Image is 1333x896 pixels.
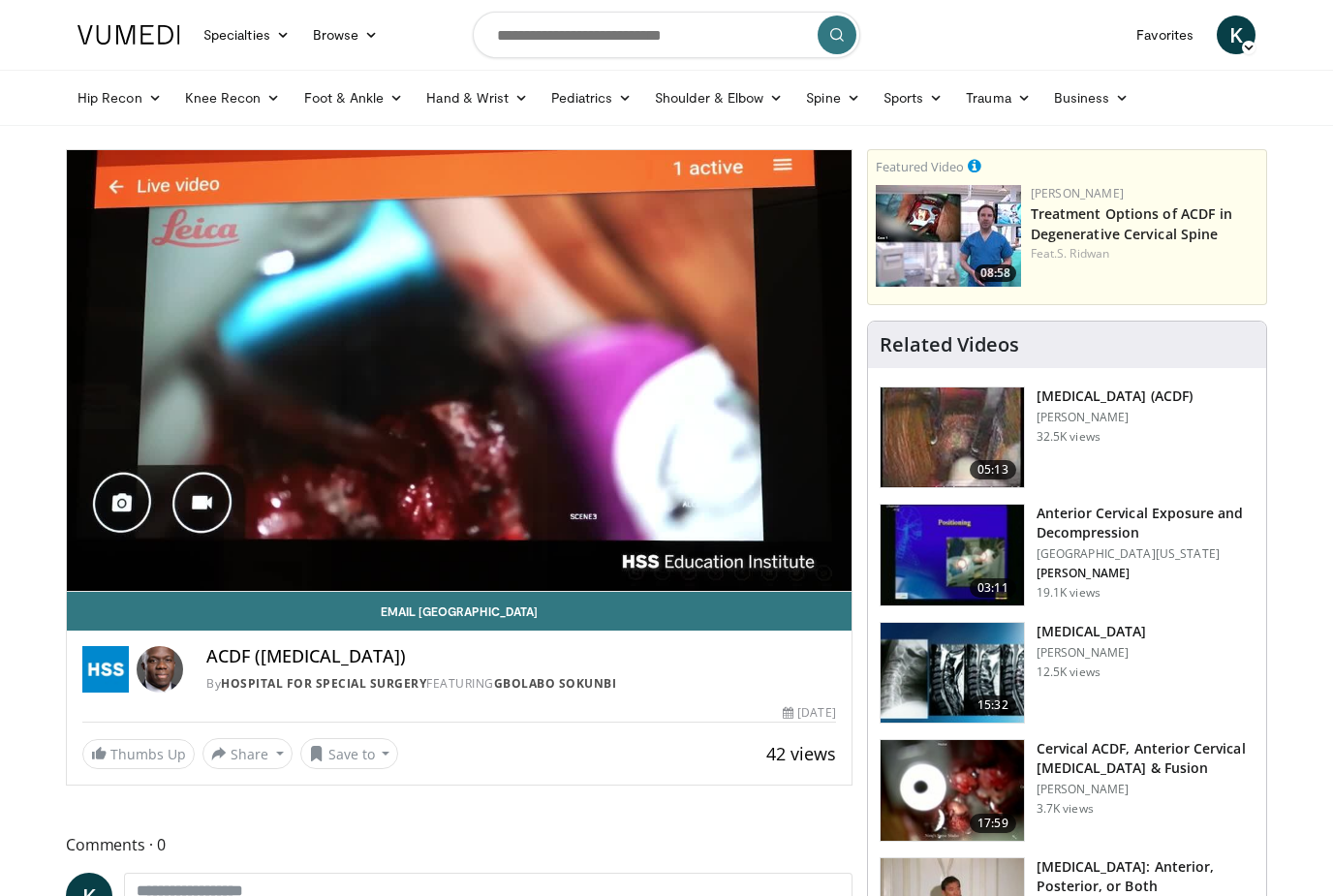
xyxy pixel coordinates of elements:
a: Shoulder & Elbow [643,78,794,117]
span: 08:58 [975,264,1016,282]
input: Search topics, interventions [473,12,860,58]
img: Avatar [137,646,183,693]
a: S. Ridwan [1057,245,1109,262]
p: 32.5K views [1037,429,1100,445]
h3: Cervical ACDF, Anterior Cervical [MEDICAL_DATA] & Fusion [1037,739,1255,778]
p: [PERSON_NAME] [1037,566,1255,581]
a: [PERSON_NAME] [1031,185,1124,201]
span: Comments 0 [66,832,852,857]
a: Gbolabo Sokunbi [494,675,617,692]
a: Trauma [954,78,1042,117]
a: Hospital for Special Surgery [221,675,426,692]
a: Foot & Ankle [293,78,416,117]
span: 17:59 [970,814,1016,833]
p: 12.5K views [1037,664,1100,680]
a: 17:59 Cervical ACDF, Anterior Cervical [MEDICAL_DATA] & Fusion [PERSON_NAME] 3.7K views [880,739,1255,842]
a: Treatment Options of ACDF in Degenerative Cervical Spine [1031,204,1233,243]
span: 03:11 [970,578,1016,598]
span: 05:13 [970,460,1016,479]
h3: [MEDICAL_DATA] (ACDF) [1037,386,1193,406]
img: 45d9052e-5211-4d55-8682-bdc6aa14d650.150x105_q85_crop-smart_upscale.jpg [881,740,1024,841]
a: Email [GEOGRAPHIC_DATA] [67,592,852,631]
p: 3.7K views [1037,801,1094,817]
a: Favorites [1125,15,1205,54]
h4: Related Videos [880,333,1019,356]
a: 05:13 [MEDICAL_DATA] (ACDF) [PERSON_NAME] 32.5K views [880,386,1255,489]
a: Specialties [192,15,301,54]
p: [PERSON_NAME] [1037,645,1147,661]
a: Business [1042,78,1141,117]
h3: [MEDICAL_DATA] [1037,622,1147,641]
a: 03:11 Anterior Cervical Exposure and Decompression [GEOGRAPHIC_DATA][US_STATE] [PERSON_NAME] 19.1... [880,504,1255,606]
img: 009a77ed-cfd7-46ce-89c5-e6e5196774e0.150x105_q85_crop-smart_upscale.jpg [876,185,1021,287]
a: Sports [872,78,955,117]
div: Feat. [1031,245,1258,263]
button: Save to [300,738,399,769]
a: K [1217,15,1255,54]
small: Featured Video [876,158,964,175]
h3: Anterior Cervical Exposure and Decompression [1037,504,1255,542]
a: Thumbs Up [82,739,195,769]
div: [DATE] [783,704,835,722]
img: 38786_0000_3.png.150x105_q85_crop-smart_upscale.jpg [881,505,1024,605]
a: 08:58 [876,185,1021,287]
p: [PERSON_NAME] [1037,410,1193,425]
h4: ACDF ([MEDICAL_DATA]) [206,646,836,667]
a: 15:32 [MEDICAL_DATA] [PERSON_NAME] 12.5K views [880,622,1255,725]
p: [PERSON_NAME] [1037,782,1255,797]
span: 15:32 [970,695,1016,715]
a: Hip Recon [66,78,173,117]
a: Pediatrics [540,78,643,117]
a: Spine [794,78,871,117]
img: Hospital for Special Surgery [82,646,129,693]
a: Knee Recon [173,78,293,117]
span: 42 views [766,742,836,765]
h3: [MEDICAL_DATA]: Anterior, Posterior, or Both [1037,857,1255,896]
img: dard_1.png.150x105_q85_crop-smart_upscale.jpg [881,623,1024,724]
img: Dr_Ali_Bydon_Performs_An_ACDF_Procedure_100000624_3.jpg.150x105_q85_crop-smart_upscale.jpg [881,387,1024,488]
video-js: Video Player [67,150,852,592]
img: VuMedi Logo [77,25,180,45]
p: [GEOGRAPHIC_DATA][US_STATE] [1037,546,1255,562]
button: Share [202,738,293,769]
div: By FEATURING [206,675,836,693]
a: Browse [301,15,390,54]
a: Hand & Wrist [415,78,540,117]
p: 19.1K views [1037,585,1100,601]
